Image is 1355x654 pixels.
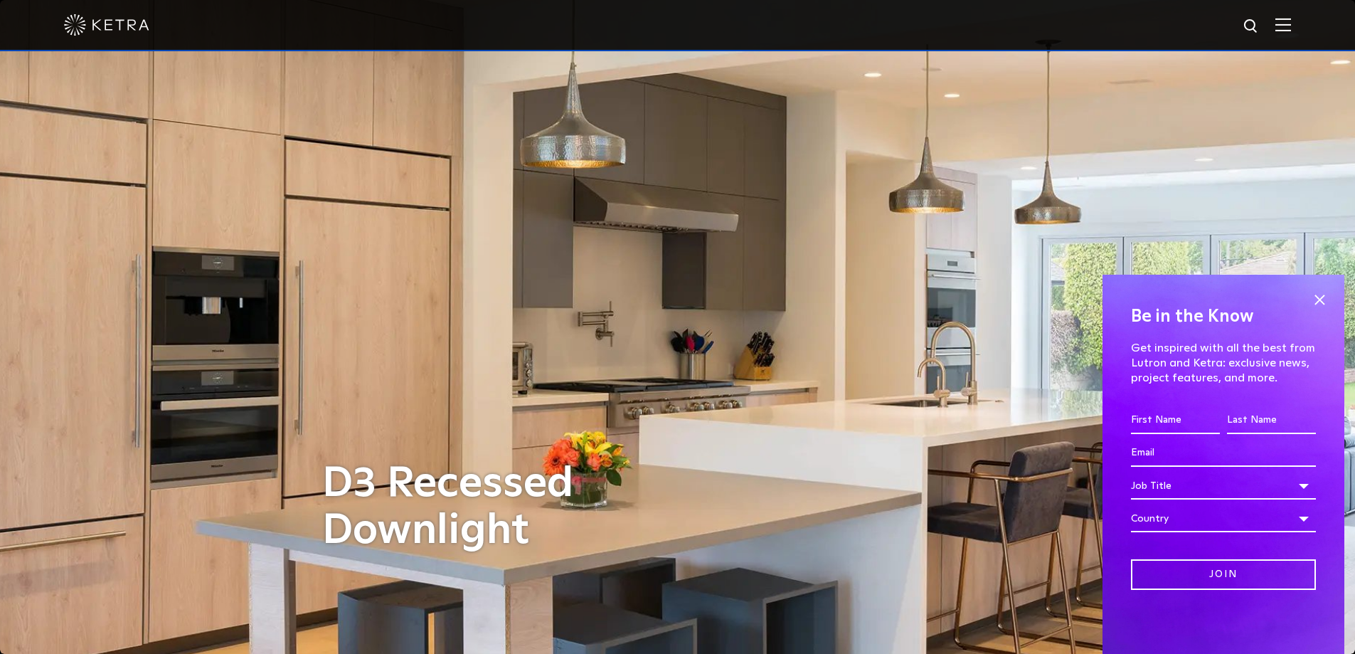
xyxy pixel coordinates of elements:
input: First Name [1131,407,1220,434]
input: Last Name [1227,407,1316,434]
div: Country [1131,505,1316,532]
p: Get inspired with all the best from Lutron and Ketra: exclusive news, project features, and more. [1131,341,1316,385]
h4: Be in the Know [1131,303,1316,330]
h1: D3 Recessed Downlight [322,460,685,554]
input: Join [1131,559,1316,590]
img: ketra-logo-2019-white [64,14,149,36]
input: Email [1131,440,1316,467]
div: Job Title [1131,473,1316,500]
img: Hamburger%20Nav.svg [1275,18,1291,31]
img: search icon [1243,18,1260,36]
